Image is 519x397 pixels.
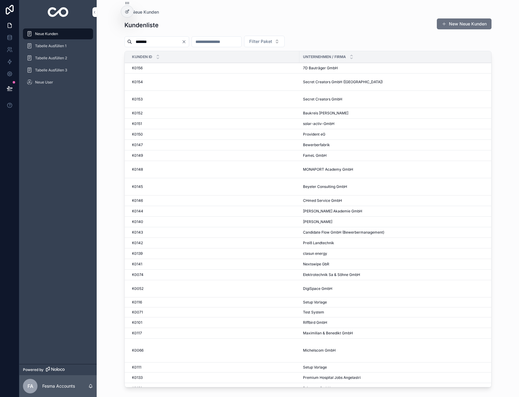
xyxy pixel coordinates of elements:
[303,241,497,245] a: Preiß Landtechnik
[132,386,142,391] span: K0131
[48,7,69,17] img: App logo
[303,209,362,214] span: [PERSON_NAME] Akademie GmbH
[132,262,142,267] span: K0141
[303,121,497,126] a: solar-activ-GmbH
[303,251,327,256] span: clasun energy
[132,198,143,203] span: K0146
[303,272,360,277] span: Elektrotechnik Sa & Söhne GmbH
[132,80,296,84] a: K0154
[303,66,497,71] a: 7D Bauträger GmbH
[303,219,332,224] span: [PERSON_NAME]
[132,97,143,102] span: K0153
[303,111,348,116] span: Baukreis [PERSON_NAME]
[132,320,296,325] a: K0101
[23,65,93,76] a: Tabelle Ausfüllen 3
[132,286,296,291] a: K0052
[132,331,296,336] a: K0117
[303,209,497,214] a: [PERSON_NAME] Akademie GmbH
[132,230,296,235] a: K0143
[132,230,143,235] span: K0143
[303,375,497,380] a: Premium Hospital Jobs Angelastri
[303,132,497,137] a: Provident eG
[23,28,93,39] a: Neue Kunden
[132,310,143,315] span: K0071
[132,121,142,126] span: K0151
[303,167,497,172] a: MONAPORT Academy GmbH
[23,77,93,88] a: Neue User
[132,9,159,15] span: Neue Kunden
[132,219,143,224] span: K0140
[132,111,143,116] span: K0152
[23,367,44,372] span: Powered by
[132,167,296,172] a: K0148
[303,386,497,391] a: Printcom GmbH
[303,251,497,256] a: clasun energy
[132,209,143,214] span: K0144
[303,310,324,315] span: Test System
[132,97,296,102] a: K0153
[35,68,67,73] span: Tabelle Ausfüllen 3
[132,348,296,353] a: K0066
[303,153,327,158] span: FameL GmbH
[303,198,342,203] span: CHmed Service GmbH
[303,153,497,158] a: FameL GmbH
[303,241,334,245] span: Preiß Landtechnik
[437,18,492,29] button: New Neue Kunden
[303,80,497,84] a: Secret Creators GmbH ([GEOGRAPHIC_DATA])
[132,184,296,189] a: K0145
[132,143,143,147] span: K0147
[303,331,353,336] span: Maximilian & Benedikt GmbH
[303,300,327,305] span: Setup Vorlage
[132,143,296,147] a: K0147
[132,300,296,305] a: K0116
[35,80,53,85] span: Neue User
[303,97,342,102] span: Secret Creators GmbH
[303,286,332,291] span: DigiSpace GmbH
[132,241,143,245] span: K0142
[132,251,296,256] a: K0139
[303,365,327,370] span: Setup Vorlage
[132,184,143,189] span: K0145
[303,143,497,147] a: Bewerberfabrik
[132,209,296,214] a: K0144
[303,320,327,325] span: Riffbird GmbH
[35,44,66,48] span: Tabelle Ausfüllen 1
[132,331,142,336] span: K0117
[303,80,383,84] span: Secret Creators GmbH ([GEOGRAPHIC_DATA])
[303,375,361,380] span: Premium Hospital Jobs Angelastri
[303,230,497,235] a: Candidate Flow GmbH (Bewerbermanagement)
[132,132,296,137] a: K0150
[303,331,497,336] a: Maximilian & Benedikt GmbH
[303,132,325,137] span: Provident eG
[23,53,93,64] a: Tabelle Ausfüllen 2
[132,80,143,84] span: K0154
[132,262,296,267] a: K0141
[132,167,143,172] span: K0148
[132,241,296,245] a: K0142
[132,348,143,353] span: K0066
[124,21,159,29] h1: Kundenliste
[132,375,143,380] span: K0133
[27,382,33,390] span: FA
[132,121,296,126] a: K0151
[303,143,330,147] span: Bewerberfabrik
[132,365,141,370] span: K0111
[303,167,353,172] span: MONAPORT Academy GmbH
[132,386,296,391] a: K0131
[132,219,296,224] a: K0140
[303,272,497,277] a: Elektrotechnik Sa & Söhne GmbH
[132,153,143,158] span: K0149
[303,262,497,267] a: Nextswipe GbR
[132,66,296,71] a: K0156
[132,132,143,137] span: K0150
[132,153,296,158] a: K0149
[303,184,497,189] a: Beyeler Consulting GmbH
[124,9,159,15] a: Neue Kunden
[182,39,189,44] button: Clear
[132,310,296,315] a: K0071
[42,383,75,389] p: Fesma Accounts
[132,66,143,71] span: K0156
[132,111,296,116] a: K0152
[303,262,329,267] span: Nextswipe GbR
[303,198,497,203] a: CHmed Service GmbH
